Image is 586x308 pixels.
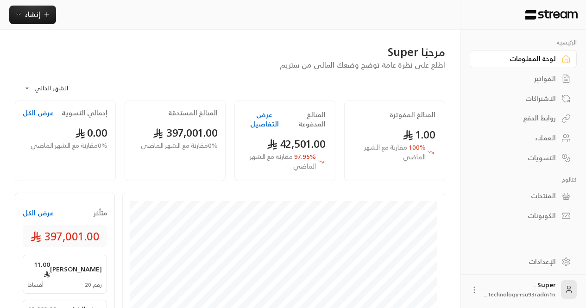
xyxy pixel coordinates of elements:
span: 0.00 [75,123,108,142]
h2: إجمالي التسوية [62,108,107,118]
span: مقارنة مع الشهر الماضي [250,151,316,172]
span: 11.00 [28,260,50,278]
div: المنتجات [481,191,556,201]
span: إنشاء [25,8,40,20]
button: عرض التفاصيل [244,110,284,129]
div: روابط الدفع [481,113,556,123]
span: اطلع على نظرة عامة توضح وضعك المالي من ستريم [280,58,445,71]
a: الفواتير [470,70,577,88]
span: 1.00 [403,125,435,144]
p: كتالوج [470,176,577,183]
h2: المبالغ المستحقة [168,108,218,118]
button: عرض الكل [23,208,54,218]
div: الاشتراكات [481,94,556,103]
span: متأخر [94,208,107,218]
a: الكوبونات [470,207,577,225]
a: الإعدادات [470,252,577,270]
span: 397,001.00 [30,229,100,244]
div: التسويات [481,153,556,163]
span: أقساط [28,281,44,289]
button: عرض الكل [23,108,54,118]
a: روابط الدفع [470,109,577,127]
span: [PERSON_NAME] [50,264,102,274]
img: Logo [524,10,579,20]
a: لوحة المعلومات [470,50,577,68]
div: الشهر الحالي [19,76,89,101]
div: الفواتير [481,74,556,83]
p: الرئيسية [470,39,577,46]
div: مرحبًا Super [15,44,445,59]
div: الكوبونات [481,211,556,220]
h2: المبالغ المدفوعة [284,110,326,129]
div: الإعدادات [481,257,556,266]
span: رقم 20 [85,281,102,289]
a: التسويات [470,149,577,167]
span: 42,501.00 [267,134,326,153]
button: إنشاء [9,6,56,24]
div: لوحة المعلومات [481,54,556,63]
span: مقارنة مع الشهر الماضي [364,141,426,163]
span: 0 % مقارنة مع الشهر الماضي [141,141,218,151]
div: العملاء [481,133,556,143]
span: 0 % مقارنة مع الشهر الماضي [31,141,107,151]
a: العملاء [470,129,577,147]
span: 397,001.00 [153,123,218,142]
div: Super . [485,280,555,299]
span: 100 % [354,143,425,162]
a: الاشتراكات [470,89,577,107]
span: technology+su93radm1n... [485,289,555,299]
h2: المبالغ المفوترة [390,110,435,119]
a: المنتجات [470,187,577,205]
span: 97.95 % [244,152,316,171]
